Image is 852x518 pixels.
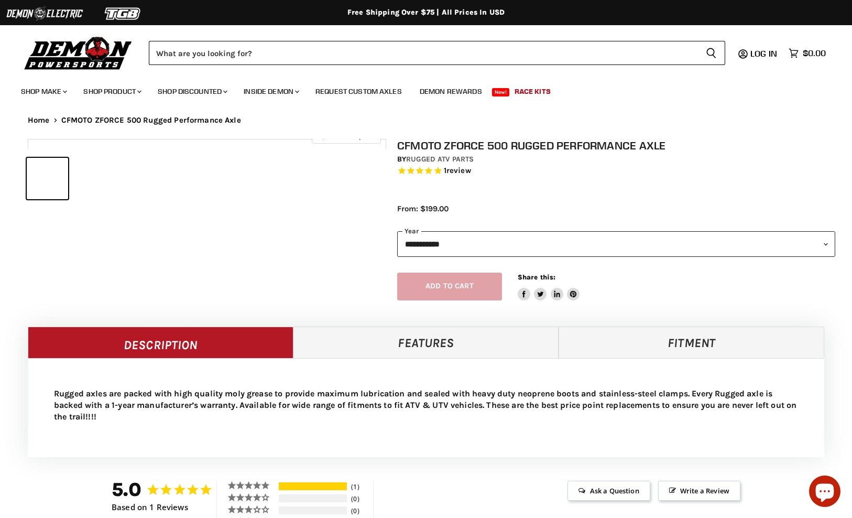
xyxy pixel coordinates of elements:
span: CFMOTO ZFORCE 500 Rugged Performance Axle [61,116,241,125]
a: $0.00 [783,46,831,61]
span: Click to expand [317,132,375,140]
a: Fitment [559,327,824,358]
strong: 5.0 [112,478,141,501]
div: by [397,154,835,165]
img: TGB Logo 2 [84,4,162,24]
img: Demon Electric Logo 2 [5,4,84,24]
span: review [446,166,471,175]
ul: Main menu [13,77,823,102]
span: Rated 5.0 out of 5 stars 1 reviews [397,166,835,177]
a: Inside Demon [236,81,305,102]
a: Log in [746,49,783,58]
span: 1 reviews [444,166,471,175]
span: Log in [750,48,777,59]
span: Ask a Question [567,481,650,501]
div: 1 [348,482,370,491]
form: Product [149,41,725,65]
span: Share this: [518,273,555,281]
input: Search [149,41,697,65]
a: Race Kits [507,81,559,102]
span: $0.00 [803,48,826,58]
a: Demon Rewards [412,81,490,102]
div: Free Shipping Over $75 | All Prices In USD [7,8,845,17]
a: Features [293,327,559,358]
span: Write a Review [658,481,740,501]
nav: Breadcrumbs [7,116,845,125]
a: Rugged ATV Parts [406,155,474,164]
button: Search [697,41,725,65]
a: Home [28,116,50,125]
button: IMAGE thumbnail [27,158,68,199]
div: 5-Star Ratings [279,482,347,490]
span: Based on 1 Reviews [112,503,188,512]
h1: CFMOTO ZFORCE 500 Rugged Performance Axle [397,139,835,152]
img: Demon Powersports [21,34,136,71]
a: Shop Discounted [150,81,234,102]
span: New! [492,88,510,96]
a: Shop Product [75,81,148,102]
aside: Share this: [518,273,580,300]
p: Rugged axles are packed with high quality moly grease to provide maximum lubrication and sealed w... [54,388,798,423]
a: Shop Make [13,81,73,102]
div: 5 ★ [227,481,277,490]
div: 100% [279,482,347,490]
select: year [397,231,835,257]
inbox-online-store-chat: Shopify online store chat [806,476,844,510]
a: Request Custom Axles [308,81,410,102]
a: Description [28,327,293,358]
span: From: $199.00 [397,204,449,213]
